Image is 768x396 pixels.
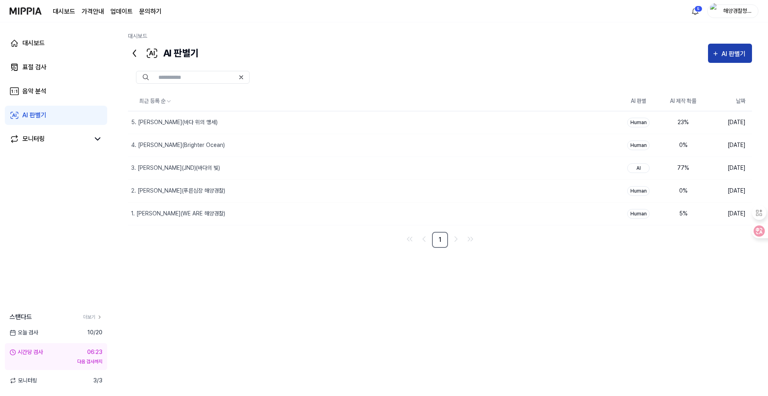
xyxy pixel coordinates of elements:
a: 1 [432,232,448,248]
button: 가격안내 [82,7,104,16]
div: 5 % [667,209,699,218]
div: Human [627,209,650,219]
button: profile해양경찰청노래공모전 [707,4,758,18]
a: 대시보드 [128,33,147,39]
div: 5 [694,6,702,12]
a: 표절 검사 [5,58,107,77]
div: AI 판별기 [128,44,199,63]
div: 시간당 검사 [10,348,43,356]
a: 업데이트 [110,7,133,16]
div: 해양경찰청노래공모전 [722,6,753,15]
div: 3. [PERSON_NAME](JND)(바다의 빛) [131,164,220,172]
a: 대시보드 [5,34,107,53]
div: 5. [PERSON_NAME](바다 위의 맹세) [131,118,218,127]
a: 음악 분석 [5,82,107,101]
nav: pagination [128,232,752,248]
td: [DATE] [706,179,752,202]
a: Go to last page [464,233,477,245]
div: Human [627,186,650,196]
td: [DATE] [706,157,752,179]
div: 4. [PERSON_NAME](Brighter Ocean) [131,141,225,149]
button: AI 판별기 [708,44,752,63]
td: [DATE] [706,202,752,225]
a: 모니터링 [10,134,90,144]
div: 1. [PERSON_NAME](WE ARE 해양경찰) [131,209,225,218]
div: 표절 검사 [22,62,46,72]
span: 스탠다드 [10,312,32,322]
div: 음악 분석 [22,86,46,96]
div: AI 판별기 [722,49,748,59]
th: 날짜 [706,92,752,111]
img: 알림 [690,6,700,16]
div: 다음 검사까지 [10,358,102,365]
span: 3 / 3 [93,376,102,385]
img: Search [143,74,149,80]
td: [DATE] [706,134,752,157]
div: 0 % [667,187,699,195]
div: Human [627,141,650,150]
div: 77 % [667,164,699,172]
a: AI 판별기 [5,106,107,125]
div: 대시보드 [22,38,45,48]
span: 모니터링 [10,376,37,385]
th: AI 판별 [616,92,661,111]
div: 0 % [667,141,699,149]
div: 06:23 [87,348,102,356]
a: 더보기 [83,314,102,321]
a: Go to next page [450,233,462,245]
th: AI 제작 확률 [661,92,706,111]
div: Human [627,118,650,127]
div: AI [627,163,650,173]
img: profile [710,3,720,19]
div: 23 % [667,118,699,127]
a: 대시보드 [53,7,75,16]
span: 오늘 검사 [10,328,38,337]
div: AI 판별기 [22,111,46,120]
a: 문의하기 [139,7,162,16]
span: 10 / 20 [87,328,102,337]
div: 모니터링 [22,134,45,144]
a: Go to first page [403,233,416,245]
div: 2. [PERSON_NAME](푸른심장 해양경찰) [131,187,225,195]
td: [DATE] [706,111,752,134]
a: Go to previous page [418,233,430,245]
button: 알림5 [689,5,702,18]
